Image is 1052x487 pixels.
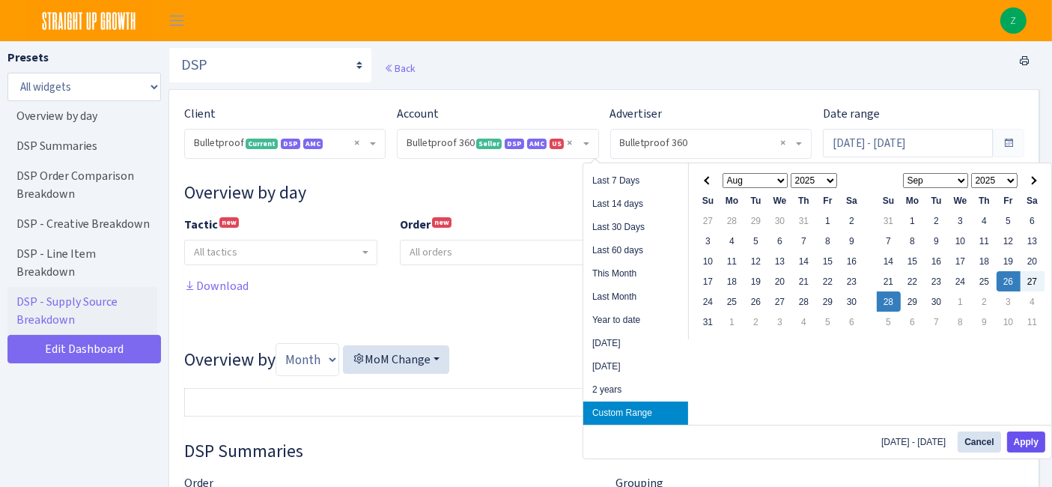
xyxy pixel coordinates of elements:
[550,139,564,149] span: US
[398,130,598,158] span: Bulletproof 360 <span class="badge badge-success">Seller</span><span class="badge badge-primary">...
[7,209,157,239] a: DSP - Creative Breakdown
[1007,432,1045,453] button: Apply
[184,441,1024,462] h3: Widget #37
[840,211,864,231] td: 2
[1021,211,1045,231] td: 6
[1021,312,1045,332] td: 11
[973,312,997,332] td: 9
[997,291,1021,312] td: 3
[840,231,864,251] td: 9
[7,335,161,363] a: Edit Dashboard
[877,251,901,271] td: 14
[744,251,768,271] td: 12
[949,312,973,332] td: 8
[768,231,792,251] td: 6
[583,332,688,355] li: [DATE]
[949,251,973,271] td: 17
[901,251,925,271] td: 15
[583,262,688,285] li: This Month
[583,355,688,378] li: [DATE]
[877,291,901,312] td: 28
[505,139,524,149] span: DSP
[583,378,688,402] li: 2 years
[997,231,1021,251] td: 12
[949,231,973,251] td: 10
[184,182,1024,204] h3: Widget #10
[958,432,1000,453] button: Cancel
[476,139,502,149] span: Seller
[997,190,1021,211] th: Fr
[281,139,300,149] span: DSP
[744,312,768,332] td: 2
[184,105,216,123] label: Client
[219,217,239,228] sup: new
[997,312,1021,332] td: 10
[1021,291,1045,312] td: 4
[1000,7,1027,34] img: Zach Belous
[407,136,580,151] span: Bulletproof 360 <span class="badge badge-success">Seller</span><span class="badge badge-primary">...
[792,291,816,312] td: 28
[840,251,864,271] td: 16
[583,402,688,425] li: Custom Range
[720,312,744,332] td: 1
[949,271,973,291] td: 24
[973,271,997,291] td: 25
[780,136,785,151] span: Remove all items
[7,49,49,67] label: Presets
[768,211,792,231] td: 30
[184,343,1024,376] h3: Overview by
[973,190,997,211] th: Th
[583,169,688,193] li: Last 7 Days
[973,251,997,271] td: 18
[696,312,720,332] td: 31
[400,217,431,232] b: Order
[583,309,688,332] li: Year to date
[925,312,949,332] td: 7
[696,251,720,271] td: 10
[792,231,816,251] td: 7
[816,271,840,291] td: 22
[303,139,323,149] span: Amazon Marketing Cloud
[816,231,840,251] td: 8
[583,193,688,216] li: Last 14 days
[696,190,720,211] th: Su
[840,291,864,312] td: 30
[816,251,840,271] td: 15
[792,271,816,291] td: 21
[620,136,793,151] span: Bulletproof 360
[768,251,792,271] td: 13
[925,251,949,271] td: 16
[384,61,415,75] a: Back
[611,130,811,158] span: Bulletproof 360
[901,231,925,251] td: 8
[997,251,1021,271] td: 19
[768,291,792,312] td: 27
[792,312,816,332] td: 4
[768,190,792,211] th: We
[7,161,157,209] a: DSP Order Comparison Breakdown
[7,239,157,287] a: DSP - Line Item Breakdown
[877,312,901,332] td: 5
[877,190,901,211] th: Su
[840,312,864,332] td: 6
[744,291,768,312] td: 26
[840,271,864,291] td: 23
[720,271,744,291] td: 18
[768,312,792,332] td: 3
[816,190,840,211] th: Fr
[696,211,720,231] td: 27
[949,190,973,211] th: We
[720,251,744,271] td: 11
[840,190,864,211] th: Sa
[949,291,973,312] td: 1
[568,136,573,151] span: Remove all items
[184,217,218,232] b: Tactic
[696,231,720,251] td: 3
[816,291,840,312] td: 29
[696,291,720,312] td: 24
[720,211,744,231] td: 28
[720,231,744,251] td: 4
[185,130,385,158] span: Bulletproof <span class="badge badge-success">Current</span><span class="badge badge-primary">DSP...
[583,216,688,239] li: Last 30 Days
[997,211,1021,231] td: 5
